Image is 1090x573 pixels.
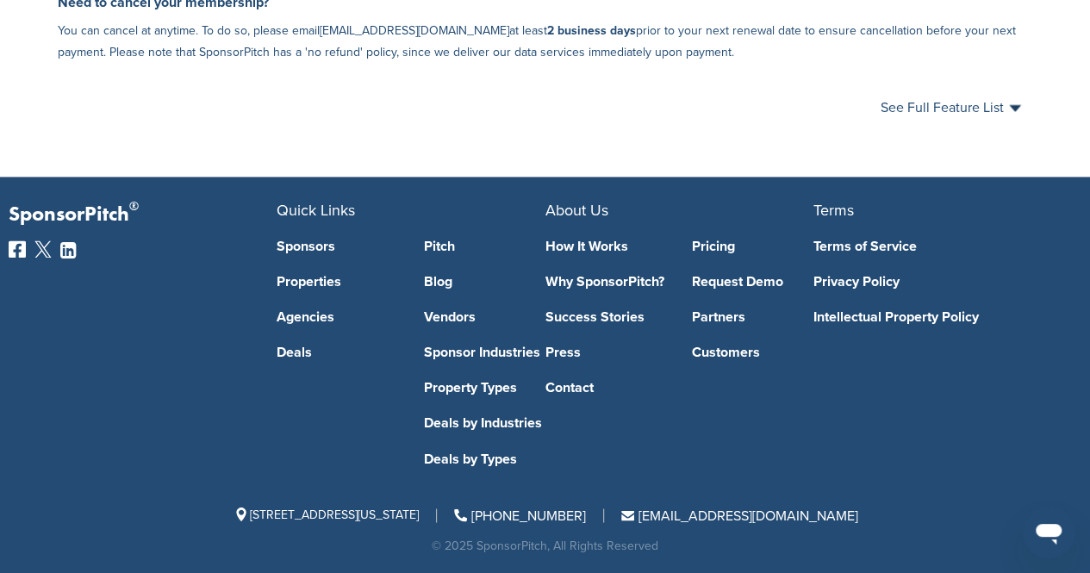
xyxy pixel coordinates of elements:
a: Privacy Policy [813,275,1056,289]
a: Intellectual Property Policy [813,310,1056,324]
a: Properties [277,275,398,289]
a: Customers [692,346,813,359]
p: You can cancel at anytime. To do so, please email at least prior to your next renewal date to ens... [58,20,1042,63]
a: Success Stories [545,310,667,324]
a: [EMAIL_ADDRESS][DOMAIN_NAME] [621,507,858,524]
a: Partners [692,310,813,324]
span: Quick Links [277,201,355,220]
a: Pricing [692,240,813,253]
iframe: Button to launch messaging window [1021,504,1076,559]
a: Request Demo [692,275,813,289]
a: See Full Feature List [881,101,1021,115]
a: Deals [277,346,398,359]
img: Twitter [34,240,52,258]
span: Terms [813,201,854,220]
a: Terms of Service [813,240,1056,253]
a: Deals by Industries [424,416,545,430]
a: How It Works [545,240,667,253]
a: Blog [424,275,545,289]
div: © 2025 SponsorPitch, All Rights Reserved [9,539,1081,551]
a: Deals by Types [424,452,545,465]
span: About Us [545,201,608,220]
a: Press [545,346,667,359]
a: [PHONE_NUMBER] [454,507,586,524]
a: [EMAIL_ADDRESS][DOMAIN_NAME] [320,23,509,38]
a: Agencies [277,310,398,324]
a: Property Types [424,381,545,395]
p: SponsorPitch [9,202,277,227]
a: Vendors [424,310,545,324]
a: Contact [545,381,667,395]
a: Sponsor Industries [424,346,545,359]
a: Why SponsorPitch? [545,275,667,289]
a: Sponsors [277,240,398,253]
span: ® [129,196,139,217]
b: 2 business days [547,23,636,38]
a: Pitch [424,240,545,253]
span: [STREET_ADDRESS][US_STATE] [233,507,419,521]
img: Facebook [9,240,26,258]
